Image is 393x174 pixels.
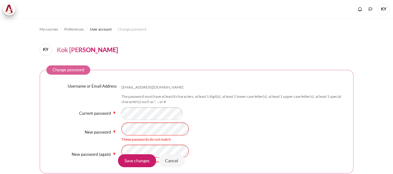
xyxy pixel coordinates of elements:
button: Languages [366,5,375,14]
h4: Kok [PERSON_NAME] [57,45,118,54]
a: Preferences [64,26,84,33]
img: Required [112,129,117,134]
span: Required [112,110,117,114]
a: User menu [378,3,390,15]
img: Required [112,110,117,115]
a: KY [40,43,54,56]
legend: Change password [46,65,90,75]
label: Current password [79,111,111,116]
input: Cancel [158,154,185,167]
label: New password [85,130,111,135]
img: Required [112,151,117,156]
div: [EMAIL_ADDRESS][DOMAIN_NAME] [121,85,184,90]
nav: Navigation bar [40,24,354,34]
div: Show notification window with no new notifications [355,5,365,14]
div: These passwords do not match [121,137,347,142]
span: User account [90,27,112,32]
label: New password (again) [72,152,111,157]
span: My courses [40,27,58,32]
a: Architeck Architeck [3,3,19,15]
a: Change password [118,26,146,33]
span: Preferences [64,27,84,32]
input: Save changes [118,154,156,167]
span: KY [40,43,52,56]
span: KY [378,3,390,15]
label: Username or Email Address [68,83,117,89]
div: The password must have at least 8 characters, at least 1 digit(s), at least 1 lower case letter(s... [121,94,347,105]
span: Required [112,151,117,155]
img: Architeck [5,5,14,14]
span: Required [112,129,117,133]
a: My courses [40,26,58,33]
span: Change password [118,27,146,32]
